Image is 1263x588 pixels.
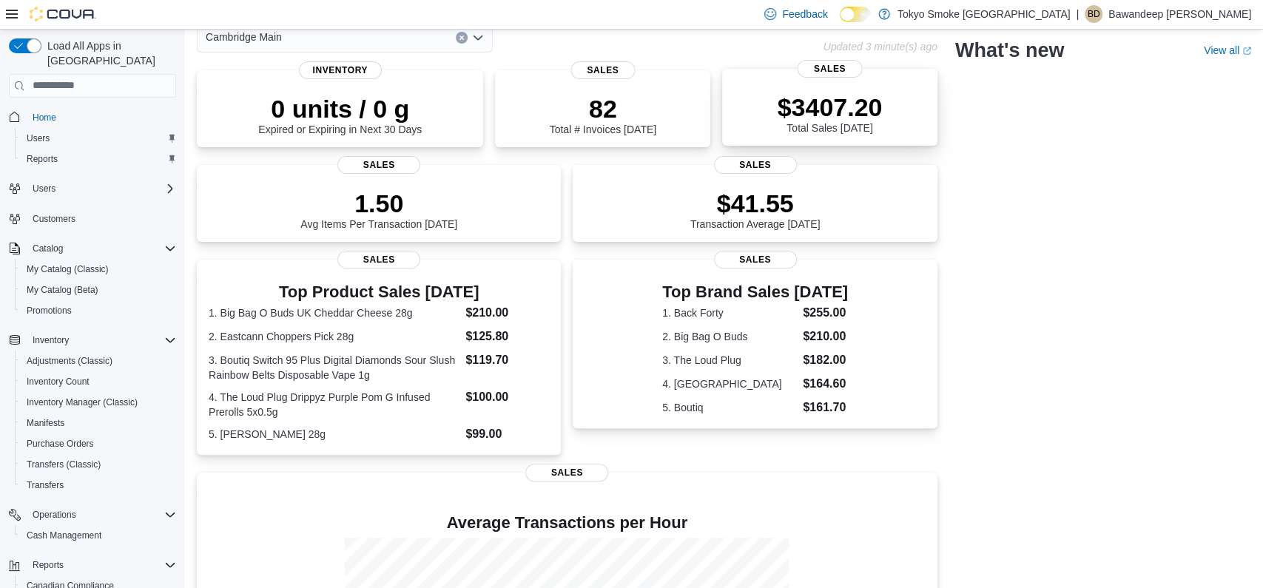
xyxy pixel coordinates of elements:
[21,260,115,278] a: My Catalog (Classic)
[3,107,182,128] button: Home
[33,183,55,195] span: Users
[803,399,848,416] dd: $161.70
[27,438,94,450] span: Purchase Orders
[662,376,797,391] dt: 4. [GEOGRAPHIC_DATA]
[3,555,182,575] button: Reports
[714,251,797,268] span: Sales
[3,504,182,525] button: Operations
[27,180,61,197] button: Users
[21,150,64,168] a: Reports
[15,454,182,475] button: Transfers (Classic)
[27,479,64,491] span: Transfers
[27,556,176,574] span: Reports
[27,459,101,470] span: Transfers (Classic)
[27,396,138,408] span: Inventory Manager (Classic)
[21,435,100,453] a: Purchase Orders
[209,427,459,442] dt: 5. [PERSON_NAME] 28g
[21,129,55,147] a: Users
[714,156,797,174] span: Sales
[21,373,176,391] span: Inventory Count
[897,5,1071,23] p: Tokyo Smoke [GEOGRAPHIC_DATA]
[21,150,176,168] span: Reports
[21,393,176,411] span: Inventory Manager (Classic)
[299,61,382,79] span: Inventory
[465,351,549,369] dd: $119.70
[798,60,862,78] span: Sales
[209,283,549,301] h3: Top Product Sales [DATE]
[3,178,182,199] button: Users
[27,355,112,367] span: Adjustments (Classic)
[465,388,549,406] dd: $100.00
[21,527,107,544] a: Cash Management
[1085,5,1102,23] div: Bawandeep Dhesi
[21,435,176,453] span: Purchase Orders
[525,464,608,481] span: Sales
[1076,5,1079,23] p: |
[21,527,176,544] span: Cash Management
[465,304,549,322] dd: $210.00
[21,302,176,320] span: Promotions
[15,433,182,454] button: Purchase Orders
[840,7,871,22] input: Dark Mode
[15,525,182,546] button: Cash Management
[21,456,107,473] a: Transfers (Classic)
[27,376,90,388] span: Inventory Count
[1088,5,1100,23] span: BD
[27,209,176,228] span: Customers
[803,351,848,369] dd: $182.00
[15,371,182,392] button: Inventory Count
[27,108,176,126] span: Home
[21,129,176,147] span: Users
[206,28,282,46] span: Cambridge Main
[27,331,75,349] button: Inventory
[21,373,95,391] a: Inventory Count
[1108,5,1251,23] p: Bawandeep [PERSON_NAME]
[15,300,182,321] button: Promotions
[209,305,459,320] dt: 1. Big Bag O Buds UK Cheddar Cheese 28g
[15,413,182,433] button: Manifests
[21,260,176,278] span: My Catalog (Classic)
[33,509,76,521] span: Operations
[27,240,176,257] span: Catalog
[21,414,70,432] a: Manifests
[1204,44,1251,56] a: View allExternal link
[782,7,827,21] span: Feedback
[337,251,420,268] span: Sales
[21,281,176,299] span: My Catalog (Beta)
[803,328,848,345] dd: $210.00
[27,305,72,317] span: Promotions
[21,352,118,370] a: Adjustments (Classic)
[27,263,109,275] span: My Catalog (Classic)
[456,32,468,44] button: Clear input
[27,153,58,165] span: Reports
[27,210,81,228] a: Customers
[27,506,176,524] span: Operations
[337,156,420,174] span: Sales
[27,180,176,197] span: Users
[777,92,882,134] div: Total Sales [DATE]
[27,132,50,144] span: Users
[550,94,656,124] p: 82
[1242,47,1251,55] svg: External link
[27,331,176,349] span: Inventory
[21,393,144,411] a: Inventory Manager (Classic)
[33,559,64,571] span: Reports
[3,330,182,351] button: Inventory
[955,38,1064,62] h2: What's new
[300,189,457,218] p: 1.50
[550,94,656,135] div: Total # Invoices [DATE]
[15,128,182,149] button: Users
[21,476,70,494] a: Transfers
[258,94,422,135] div: Expired or Expiring in Next 30 Days
[21,352,176,370] span: Adjustments (Classic)
[662,353,797,368] dt: 3. The Loud Plug
[27,506,82,524] button: Operations
[209,514,926,532] h4: Average Transactions per Hour
[27,240,69,257] button: Catalog
[209,390,459,419] dt: 4. The Loud Plug Drippyz Purple Pom G Infused Prerolls 5x0.5g
[27,417,64,429] span: Manifests
[209,329,459,344] dt: 2. Eastcann Choppers Pick 28g
[209,353,459,382] dt: 3. Boutiq Switch 95 Plus Digital Diamonds Sour Slush Rainbow Belts Disposable Vape 1g
[27,556,70,574] button: Reports
[803,304,848,322] dd: $255.00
